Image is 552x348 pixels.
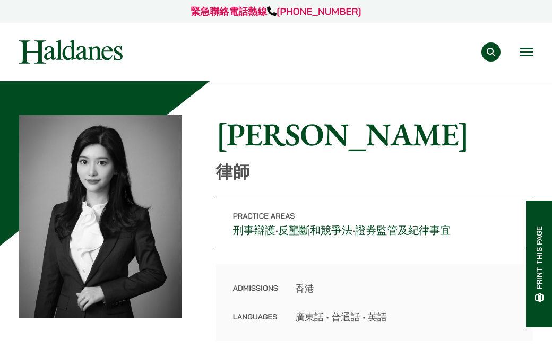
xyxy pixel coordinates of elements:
dt: Languages [233,310,278,324]
dt: Admissions [233,281,278,310]
h1: [PERSON_NAME] [216,115,533,153]
p: 律師 [216,162,533,182]
img: Florence Yan photo [19,115,182,318]
a: 緊急聯絡電話熱線[PHONE_NUMBER] [191,5,361,18]
a: 反壟斷和競爭法 [278,223,352,237]
p: • • [216,199,533,247]
button: Search [481,42,501,62]
a: 證券監管及紀律事宜 [355,223,451,237]
span: Practice Areas [233,211,295,221]
dd: 香港 [295,281,516,295]
img: Logo of Haldanes [19,40,123,64]
button: Open menu [520,48,533,56]
dd: 廣東話 • 普通話 • 英語 [295,310,516,324]
a: 刑事辯護 [233,223,275,237]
